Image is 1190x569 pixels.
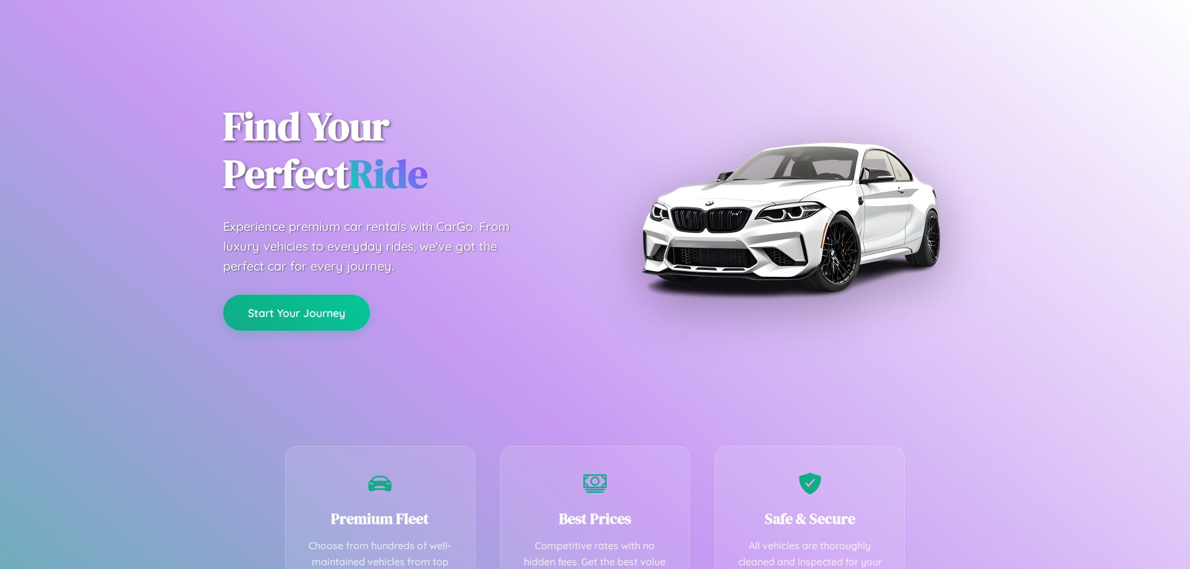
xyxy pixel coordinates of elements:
[519,508,671,529] h3: Best Prices
[223,217,533,276] p: Experience premium car rentals with CarGo. From luxury vehicles to everyday rides, we've got the ...
[734,508,886,529] h3: Safe & Secure
[223,103,576,198] h1: Find Your Perfect
[349,147,428,201] span: Ride
[304,508,456,529] h3: Premium Fleet
[223,295,370,331] button: Start Your Journey
[635,62,945,371] img: Premium BMW car rental vehicle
